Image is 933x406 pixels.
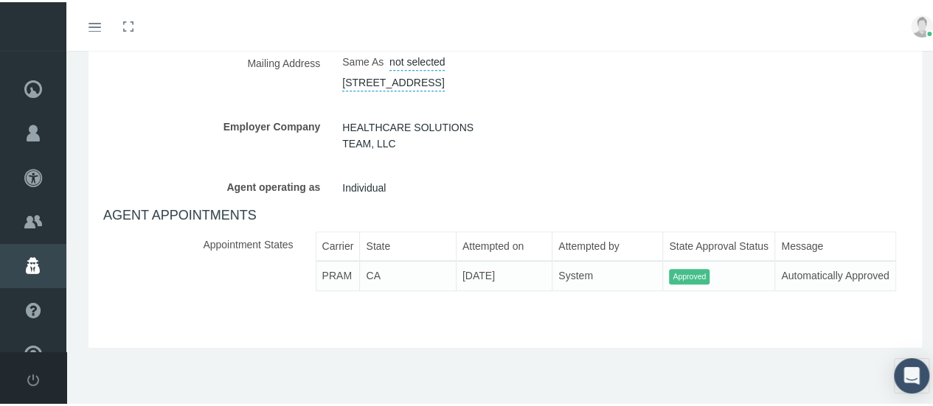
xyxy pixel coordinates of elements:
[342,175,386,197] span: Individual
[103,229,305,301] label: Appointment States
[342,69,444,89] a: [STREET_ADDRESS]
[360,230,456,259] th: State
[552,230,663,259] th: Attempted by
[103,172,331,197] label: Agent operating as
[316,230,360,259] th: Carrier
[669,267,710,282] span: Approved
[775,230,896,259] th: Message
[663,230,775,259] th: State Approval Status
[389,48,445,69] a: not selected
[456,230,552,259] th: Attempted on
[360,259,456,288] td: CA
[456,259,552,288] td: [DATE]
[911,13,933,35] img: user-placeholder.jpg
[103,206,907,222] h4: AGENT APPOINTMENTS
[103,48,331,89] label: Mailing Address
[103,111,331,150] label: Employer Company
[342,54,384,66] span: Same As
[342,114,474,153] span: HEALTHCARE SOLUTIONS TEAM, LLC
[775,259,896,288] td: Automatically Approved
[894,356,929,391] div: Open Intercom Messenger
[316,259,360,288] td: PRAM
[552,259,663,288] td: System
